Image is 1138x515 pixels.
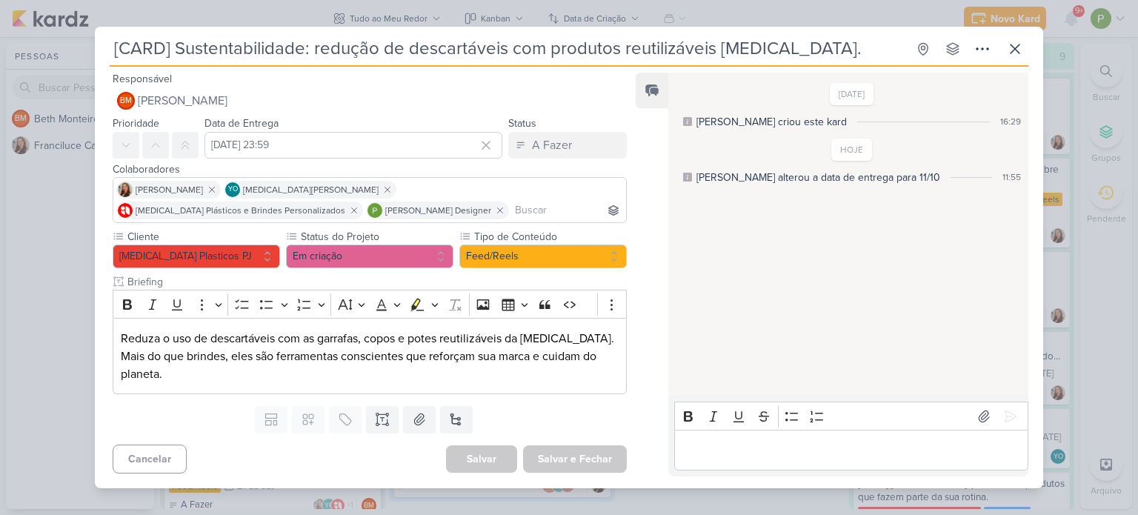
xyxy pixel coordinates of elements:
[286,245,453,268] button: Em criação
[696,170,940,185] div: Beth alterou a data de entrega para 11/10
[124,274,627,290] input: Texto sem título
[113,245,280,268] button: [MEDICAL_DATA] Plasticos PJ
[367,203,382,218] img: Paloma Paixão Designer
[1000,115,1021,128] div: 16:29
[113,73,172,85] label: Responsável
[508,117,536,130] label: Status
[696,114,847,130] div: Beth criou este kard
[204,132,502,159] input: Select a date
[113,117,159,130] label: Prioridade
[136,183,203,196] span: [PERSON_NAME]
[126,229,280,245] label: Cliente
[113,318,627,394] div: Editor editing area: main
[243,183,379,196] span: [MEDICAL_DATA][PERSON_NAME]
[113,290,627,319] div: Editor toolbar
[1002,170,1021,184] div: 11:55
[113,87,627,114] button: BM [PERSON_NAME]
[299,229,453,245] label: Status do Projeto
[674,430,1028,471] div: Editor editing area: main
[385,204,491,217] span: [PERSON_NAME] Designer
[532,136,572,154] div: A Fazer
[138,92,227,110] span: [PERSON_NAME]
[508,132,627,159] button: A Fazer
[136,204,345,217] span: [MEDICAL_DATA] Plásticos e Brindes Personalizados
[228,186,238,193] p: YO
[204,117,279,130] label: Data de Entrega
[113,445,187,474] button: Cancelar
[225,182,240,197] div: Yasmin Oliveira
[118,203,133,218] img: Allegra Plásticos e Brindes Personalizados
[118,182,133,197] img: Franciluce Carvalho
[683,117,692,126] div: Este log é visível à todos no kard
[113,162,627,177] div: Colaboradores
[120,97,132,105] p: BM
[117,92,135,110] div: Beth Monteiro
[683,173,692,182] div: Este log é visível à todos no kard
[121,348,619,383] p: Mais do que brindes, eles são ferramentas conscientes que reforçam sua marca e cuidam do planeta.
[473,229,627,245] label: Tipo de Conteúdo
[512,202,623,219] input: Buscar
[459,245,627,268] button: Feed/Reels
[674,402,1028,431] div: Editor toolbar
[110,36,907,62] input: Kard Sem Título
[121,330,619,348] p: Reduza o uso de descartáveis com as garrafas, copos e potes reutilizáveis da [MEDICAL_DATA].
